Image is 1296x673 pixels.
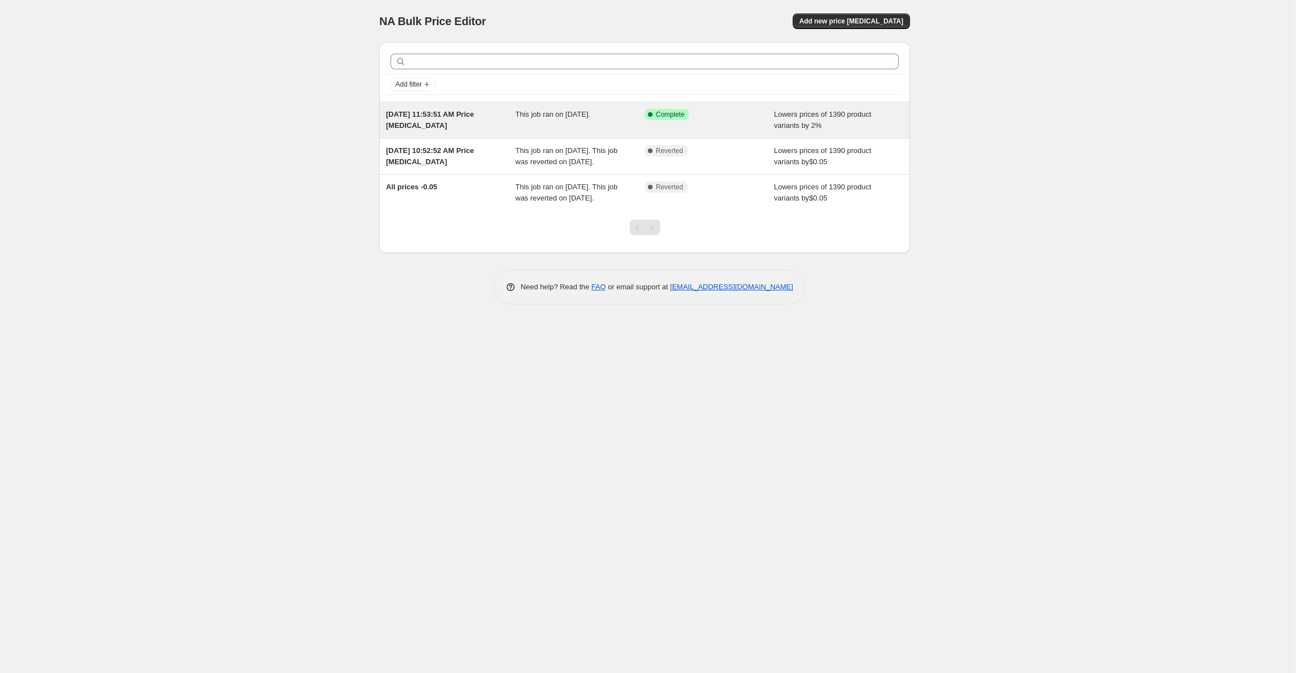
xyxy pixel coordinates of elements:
span: Complete [656,110,684,119]
span: Lowers prices of 1390 product variants by 2% [774,110,871,130]
span: This job ran on [DATE]. This job was reverted on [DATE]. [516,146,618,166]
span: Need help? Read the [521,283,592,291]
a: FAQ [592,283,606,291]
span: Lowers prices of 1390 product variants by [774,146,871,166]
span: $0.05 [809,157,827,166]
a: [EMAIL_ADDRESS][DOMAIN_NAME] [670,283,793,291]
span: Reverted [656,146,683,155]
nav: Pagination [630,219,660,235]
span: Reverted [656,183,683,192]
span: This job ran on [DATE]. [516,110,590,118]
button: Add filter [390,78,435,91]
span: or email support at [606,283,670,291]
span: This job ran on [DATE]. This job was reverted on [DATE]. [516,183,618,202]
span: Lowers prices of 1390 product variants by [774,183,871,202]
span: All prices -0.05 [386,183,437,191]
span: [DATE] 11:53:51 AM Price [MEDICAL_DATA] [386,110,474,130]
span: Add filter [396,80,422,89]
span: [DATE] 10:52:52 AM Price [MEDICAL_DATA] [386,146,474,166]
span: Add new price [MEDICAL_DATA] [799,17,903,26]
span: $0.05 [809,194,827,202]
button: Add new price [MEDICAL_DATA] [793,13,910,29]
span: NA Bulk Price Editor [379,15,486,27]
